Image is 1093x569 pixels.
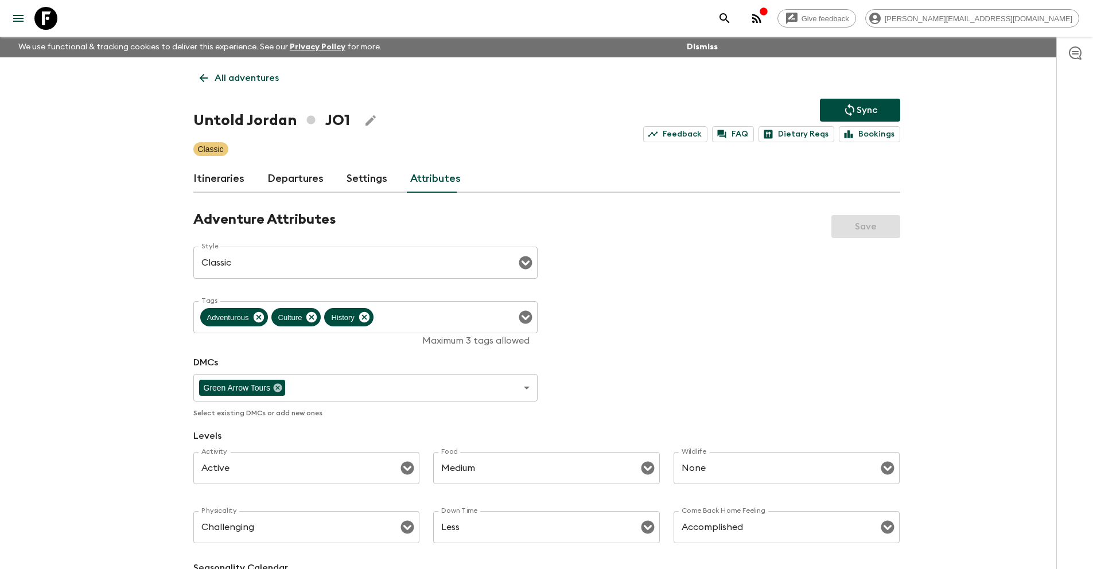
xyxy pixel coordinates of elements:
[865,9,1079,28] div: [PERSON_NAME][EMAIL_ADDRESS][DOMAIN_NAME]
[14,37,386,57] p: We use functional & tracking cookies to deliver this experience. See our for more.
[410,165,461,193] a: Attributes
[857,103,877,117] p: Sync
[759,126,834,142] a: Dietary Reqs
[201,506,237,516] label: Physicality
[7,7,30,30] button: menu
[324,311,361,324] span: History
[820,99,900,122] button: Sync adventure departures to the booking engine
[399,460,415,476] button: Open
[271,311,309,324] span: Culture
[198,143,224,155] p: Classic
[201,447,227,457] label: Activity
[193,109,350,132] h1: Untold Jordan JO1
[199,381,275,395] span: Green Arrow Tours
[684,39,721,55] button: Dismiss
[359,109,382,132] button: Edit Adventure Title
[640,460,656,476] button: Open
[347,165,387,193] a: Settings
[199,380,285,396] div: Green Arrow Tours
[880,460,896,476] button: Open
[518,309,534,325] button: Open
[324,308,373,326] div: History
[193,67,285,89] a: All adventures
[193,356,538,369] p: DMCs
[682,506,765,516] label: Come Back Home Feeling
[880,519,896,535] button: Open
[712,126,754,142] a: FAQ
[839,126,900,142] a: Bookings
[201,335,530,346] p: Maximum 3 tags allowed
[290,43,345,51] a: Privacy Policy
[643,126,707,142] a: Feedback
[713,7,736,30] button: search adventures
[795,14,855,23] span: Give feedback
[267,165,324,193] a: Departures
[399,519,415,535] button: Open
[200,311,256,324] span: Adventurous
[193,429,900,443] p: Levels
[200,308,268,326] div: Adventurous
[518,255,534,271] button: Open
[271,308,321,326] div: Culture
[777,9,856,28] a: Give feedback
[215,71,279,85] p: All adventures
[682,447,706,457] label: Wildlife
[201,296,217,306] label: Tags
[193,406,538,420] p: Select existing DMCs or add new ones
[441,447,458,457] label: Food
[441,506,477,516] label: Down Time
[201,241,218,251] label: Style
[193,211,336,228] h2: Adventure Attributes
[878,14,1079,23] span: [PERSON_NAME][EMAIL_ADDRESS][DOMAIN_NAME]
[193,165,244,193] a: Itineraries
[640,519,656,535] button: Open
